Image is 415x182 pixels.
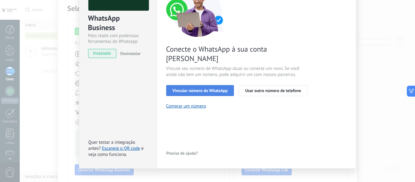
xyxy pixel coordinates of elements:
a: Escaneie o QR code [102,146,140,151]
button: Desinstalar [118,49,141,58]
span: e veja como funciona. [88,146,144,157]
button: Vincular número do WhatsApp [166,85,234,96]
button: Comprar um número [166,103,206,109]
span: Conecte o WhatsApp à sua conta [PERSON_NAME] [166,44,311,63]
span: Desinstalar [120,51,141,56]
span: Vincule seu número de WhatsApp atual ou conecte um novo. Se você ainda não tem um número, pode ad... [166,66,311,78]
div: WhatsApp Business [88,13,148,33]
button: Precisa de ajuda? [166,149,198,158]
span: Usar outro número de telefone [245,88,301,93]
button: Usar outro número de telefone [239,85,307,96]
span: Quer testar a integração antes? [88,139,135,151]
span: Precisa de ajuda? [166,151,198,155]
div: Mais leads com poderosas ferramentas do Whatsapp [88,33,148,44]
span: Vincular número do WhatsApp [173,88,228,93]
span: instalado [88,49,116,58]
